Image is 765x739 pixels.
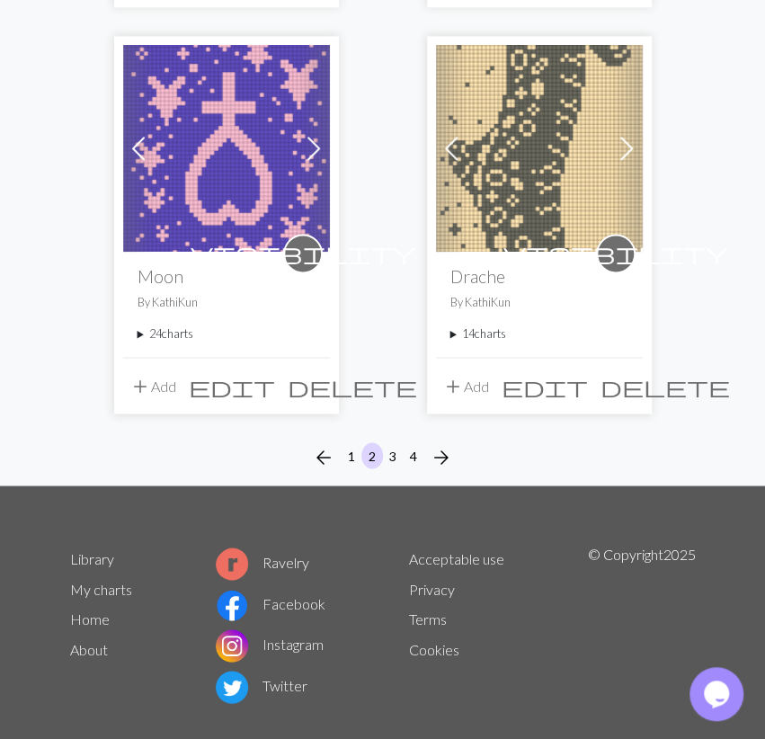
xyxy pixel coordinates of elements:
[431,444,452,469] span: arrow_forward
[129,373,151,398] span: add
[436,45,643,252] img: Drache 1
[502,375,588,396] i: Edit
[313,444,334,469] span: arrow_back
[182,369,281,403] button: Edit
[403,442,424,468] button: 4
[216,676,307,693] a: Twitter
[216,553,309,570] a: Ravelry
[423,442,459,471] button: Next
[288,373,417,398] span: delete
[502,373,588,398] span: edit
[281,369,423,403] button: Delete
[189,375,275,396] i: Edit
[138,294,316,311] p: By KathiKun
[431,446,452,467] i: Next
[216,671,248,703] img: Twitter logo
[436,369,495,403] button: Add
[689,667,747,721] iframe: chat widget
[306,442,342,471] button: Previous
[123,369,182,403] button: Add
[191,236,415,272] i: private
[70,580,132,597] a: My charts
[123,138,330,155] a: ende
[313,446,334,467] i: Previous
[409,610,447,627] a: Terms
[216,589,248,621] img: Facebook logo
[216,629,248,662] img: Instagram logo
[442,373,464,398] span: add
[341,442,362,468] button: 1
[503,239,728,267] span: visibility
[600,373,730,398] span: delete
[594,369,736,403] button: Delete
[361,442,383,468] button: 2
[450,266,628,287] h2: Drache
[436,138,643,155] a: Drache 1
[70,610,110,627] a: Home
[216,635,324,652] a: Instagram
[409,549,504,566] a: Acceptable use
[450,294,628,311] p: By KathiKun
[503,236,728,272] i: private
[450,325,628,343] summary: 14charts
[138,266,316,287] h2: Moon
[588,543,696,707] p: © Copyright 2025
[138,325,316,343] summary: 24charts
[306,442,459,471] nav: Page navigation
[191,239,415,267] span: visibility
[382,442,404,468] button: 3
[216,594,325,611] a: Facebook
[216,548,248,580] img: Ravelry logo
[409,640,459,657] a: Cookies
[409,580,455,597] a: Privacy
[70,640,108,657] a: About
[189,373,275,398] span: edit
[70,549,114,566] a: Library
[495,369,594,403] button: Edit
[123,45,330,252] img: ende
